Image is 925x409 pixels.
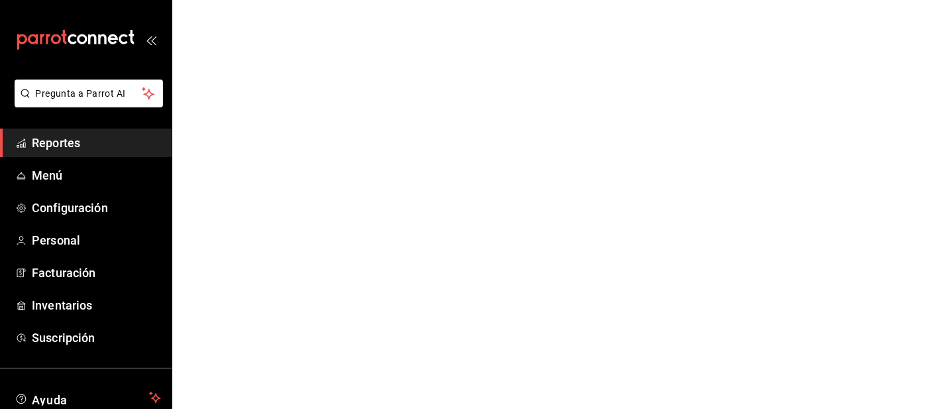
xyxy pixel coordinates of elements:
[32,390,144,406] span: Ayuda
[32,199,161,217] span: Configuración
[32,296,161,314] span: Inventarios
[32,134,161,152] span: Reportes
[32,231,161,249] span: Personal
[146,34,156,45] button: open_drawer_menu
[32,329,161,347] span: Suscripción
[32,264,161,282] span: Facturación
[9,96,163,110] a: Pregunta a Parrot AI
[15,80,163,107] button: Pregunta a Parrot AI
[36,87,142,101] span: Pregunta a Parrot AI
[32,166,161,184] span: Menú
